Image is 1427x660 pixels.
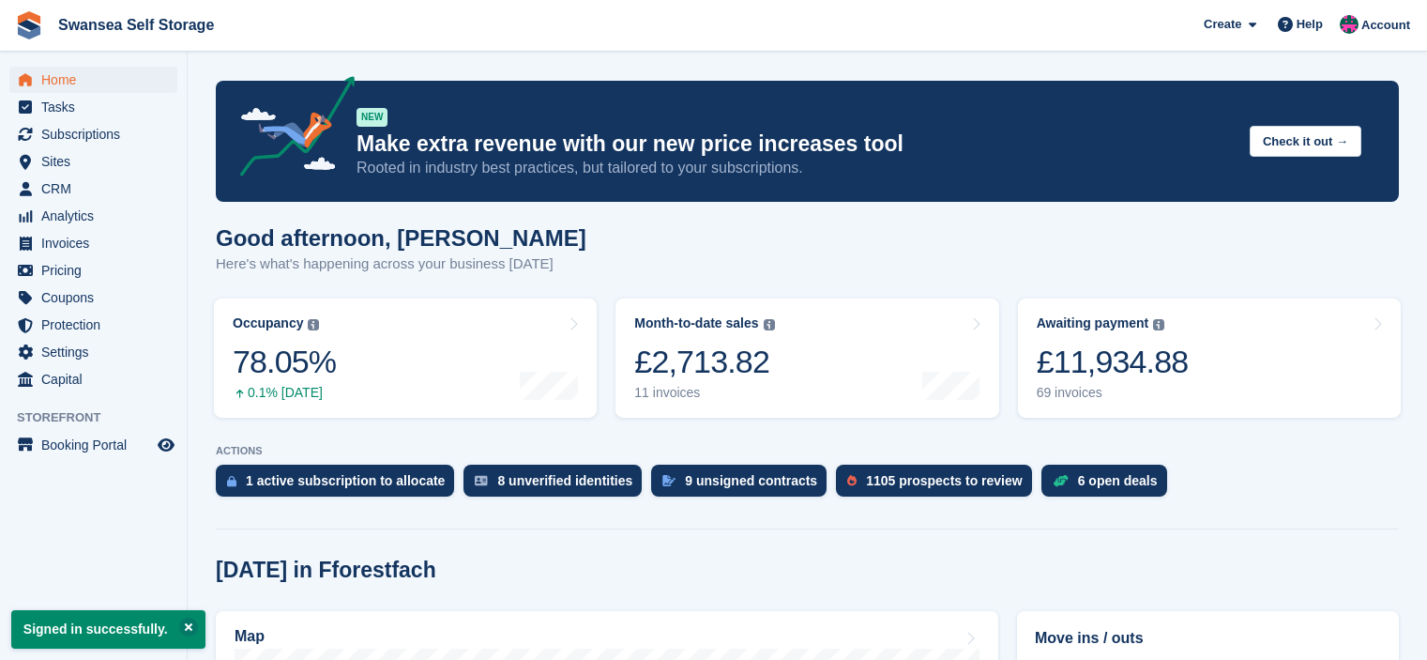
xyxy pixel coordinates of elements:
[308,319,319,330] img: icon-info-grey-7440780725fd019a000dd9b08b2336e03edf1995a4989e88bcd33f0948082b44.svg
[866,473,1023,488] div: 1105 prospects to review
[357,130,1235,158] p: Make extra revenue with our new price increases tool
[463,465,651,506] a: 8 unverified identities
[216,465,463,506] a: 1 active subscription to allocate
[1037,343,1189,381] div: £11,934.88
[1041,465,1177,506] a: 6 open deals
[233,343,336,381] div: 78.05%
[11,610,205,649] p: Signed in successfully.
[235,628,265,645] h2: Map
[41,121,154,147] span: Subscriptions
[1035,627,1381,650] h2: Move ins / outs
[17,408,187,427] span: Storefront
[1018,299,1401,418] a: Awaiting payment £11,934.88 69 invoices
[662,475,676,486] img: contract_signature_icon-13c848040528278c33f63329250d36e43548de30e8caae1d1a13099fd9432cc5.svg
[634,343,774,381] div: £2,713.82
[9,339,177,365] a: menu
[41,432,154,458] span: Booking Portal
[41,94,154,120] span: Tasks
[9,203,177,229] a: menu
[41,148,154,175] span: Sites
[9,121,177,147] a: menu
[9,432,177,458] a: menu
[1078,473,1158,488] div: 6 open deals
[41,230,154,256] span: Invoices
[233,385,336,401] div: 0.1% [DATE]
[1037,315,1149,331] div: Awaiting payment
[41,67,154,93] span: Home
[9,176,177,202] a: menu
[615,299,998,418] a: Month-to-date sales £2,713.82 11 invoices
[497,473,632,488] div: 8 unverified identities
[227,475,236,487] img: active_subscription_to_allocate_icon-d502201f5373d7db506a760aba3b589e785aa758c864c3986d89f69b8ff3...
[216,253,586,275] p: Here's what's happening across your business [DATE]
[41,257,154,284] span: Pricing
[1297,15,1323,34] span: Help
[41,203,154,229] span: Analytics
[214,299,597,418] a: Occupancy 78.05% 0.1% [DATE]
[9,94,177,120] a: menu
[216,558,436,583] h2: [DATE] in Fforestfach
[1037,385,1189,401] div: 69 invoices
[155,434,177,456] a: Preview store
[634,385,774,401] div: 11 invoices
[216,225,586,251] h1: Good afternoon, [PERSON_NAME]
[9,366,177,392] a: menu
[1340,15,1359,34] img: Paul Davies
[41,284,154,311] span: Coupons
[685,473,817,488] div: 9 unsigned contracts
[41,339,154,365] span: Settings
[9,148,177,175] a: menu
[9,257,177,284] a: menu
[9,67,177,93] a: menu
[216,445,1399,457] p: ACTIONS
[764,319,775,330] img: icon-info-grey-7440780725fd019a000dd9b08b2336e03edf1995a4989e88bcd33f0948082b44.svg
[15,11,43,39] img: stora-icon-8386f47178a22dfd0bd8f6a31ec36ba5ce8667c1dd55bd0f319d3a0aa187defe.svg
[357,108,387,127] div: NEW
[41,366,154,392] span: Capital
[1053,474,1069,487] img: deal-1b604bf984904fb50ccaf53a9ad4b4a5d6e5aea283cecdc64d6e3604feb123c2.svg
[41,176,154,202] span: CRM
[1204,15,1241,34] span: Create
[233,315,303,331] div: Occupancy
[9,230,177,256] a: menu
[246,473,445,488] div: 1 active subscription to allocate
[9,284,177,311] a: menu
[1153,319,1164,330] img: icon-info-grey-7440780725fd019a000dd9b08b2336e03edf1995a4989e88bcd33f0948082b44.svg
[1361,16,1410,35] span: Account
[1250,126,1361,157] button: Check it out →
[224,76,356,183] img: price-adjustments-announcement-icon-8257ccfd72463d97f412b2fc003d46551f7dbcb40ab6d574587a9cd5c0d94...
[41,312,154,338] span: Protection
[634,315,758,331] div: Month-to-date sales
[9,312,177,338] a: menu
[51,9,221,40] a: Swansea Self Storage
[836,465,1041,506] a: 1105 prospects to review
[847,475,857,486] img: prospect-51fa495bee0391a8d652442698ab0144808aea92771e9ea1ae160a38d050c398.svg
[651,465,836,506] a: 9 unsigned contracts
[475,475,488,486] img: verify_identity-adf6edd0f0f0b5bbfe63781bf79b02c33cf7c696d77639b501bdc392416b5a36.svg
[357,158,1235,178] p: Rooted in industry best practices, but tailored to your subscriptions.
